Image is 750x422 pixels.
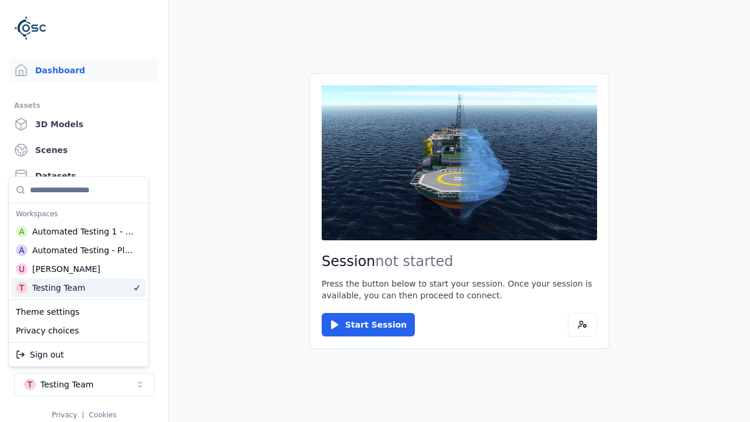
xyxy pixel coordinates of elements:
div: Suggestions [9,300,148,342]
div: Privacy choices [11,321,146,340]
div: Automated Testing 1 - Playwright [32,226,134,237]
div: Suggestions [9,343,148,366]
div: A [16,244,28,256]
div: U [16,263,28,275]
div: Theme settings [11,302,146,321]
div: A [16,226,28,237]
div: Automated Testing - Playwright [32,244,134,256]
div: [PERSON_NAME] [32,263,100,275]
div: Workspaces [11,206,146,222]
div: Sign out [11,345,146,364]
div: T [16,282,28,294]
div: Testing Team [32,282,86,294]
div: Suggestions [9,177,148,300]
